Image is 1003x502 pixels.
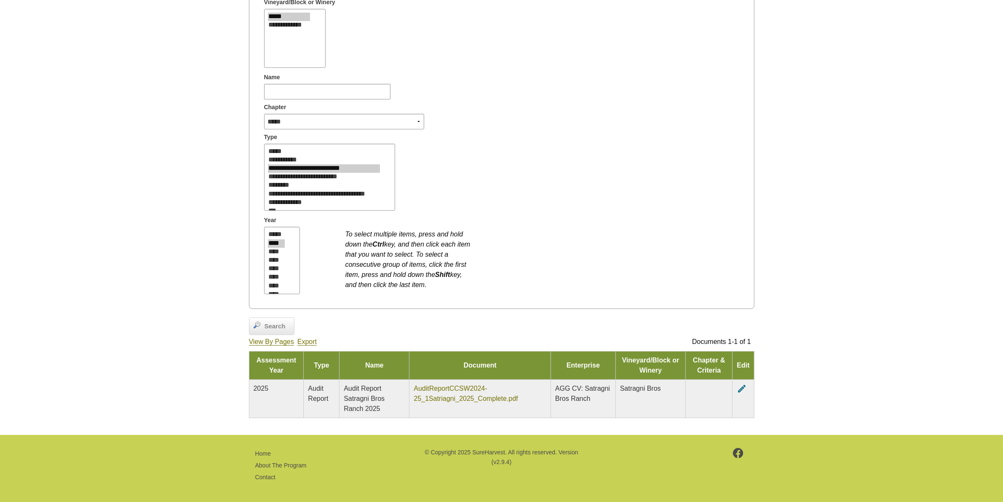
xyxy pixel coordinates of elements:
[615,352,685,380] td: Vineyard/Block or Winery
[409,352,551,380] td: Document
[264,133,278,142] span: Type
[340,352,409,380] td: Name
[255,450,271,457] a: Home
[733,352,754,380] td: Edit
[555,385,610,402] span: AGG CV: Satragni Bros Ranch
[297,338,317,346] a: Export
[620,385,661,392] span: Satragni Bros
[254,322,260,328] img: magnifier.png
[344,385,385,412] span: Audit Report Satragni Bros Ranch 2025
[733,448,744,458] img: footer-facebook.png
[737,384,747,394] i: edit
[372,241,384,248] b: Ctrl
[264,103,286,112] span: Chapter
[260,322,290,331] span: Search
[249,338,294,346] a: View By Pages
[249,317,294,335] a: Search
[255,474,275,481] a: Contact
[414,385,518,403] a: AuditReportCCSW2024-25_1Satriagni_2025_Complete.pdf
[551,352,615,380] td: Enterprise
[255,462,307,469] a: About The Program
[737,385,747,392] a: edit
[249,352,304,380] td: Assessment Year
[264,216,277,225] span: Year
[264,73,280,82] span: Name
[692,338,751,345] span: Documents 1-1 of 1
[435,271,450,278] b: Shift
[423,448,579,467] p: © Copyright 2025 SureHarvest. All rights reserved. Version (v2.9.4)
[254,385,269,392] span: 2025
[308,385,328,402] span: Audit Report
[345,225,472,290] div: To select multiple items, press and hold down the key, and then click each item that you want to ...
[304,352,340,380] td: Type
[686,352,733,380] td: Chapter & Criteria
